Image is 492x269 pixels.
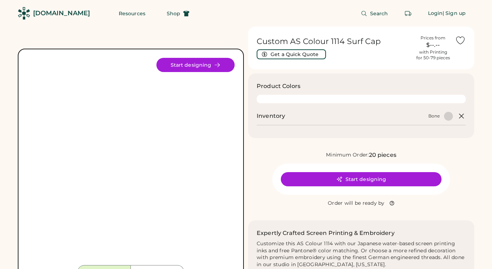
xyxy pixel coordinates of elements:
[281,172,442,186] button: Start designing
[401,6,415,21] button: Retrieve an order
[369,151,396,159] div: 20 pieces
[428,10,443,17] div: Login
[110,6,154,21] button: Resources
[257,37,411,46] h1: Custom AS Colour 1114 Surf Cap
[416,49,450,61] div: with Printing for 50-79 pieces
[421,35,445,41] div: Prices from
[33,9,90,18] div: [DOMAIN_NAME]
[415,41,451,49] div: $--.--
[257,112,285,120] h2: Inventory
[257,240,466,269] div: Customize this AS Colour 1114 with our Japanese water-based screen printing inks and free Pantone...
[156,58,235,72] button: Start designing
[370,11,388,16] span: Search
[257,49,326,59] button: Get a Quick Quote
[326,152,369,159] div: Minimum Order:
[167,11,180,16] span: Shop
[158,6,198,21] button: Shop
[428,113,440,119] div: Bone
[27,58,235,265] div: 1114 Style Image
[18,7,30,20] img: Rendered Logo - Screens
[443,10,466,17] div: | Sign up
[27,58,235,265] img: 1114 - Bone Front Image
[257,229,395,237] h2: Expertly Crafted Screen Printing & Embroidery
[328,200,385,207] div: Order will be ready by
[257,82,300,90] h3: Product Colors
[352,6,397,21] button: Search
